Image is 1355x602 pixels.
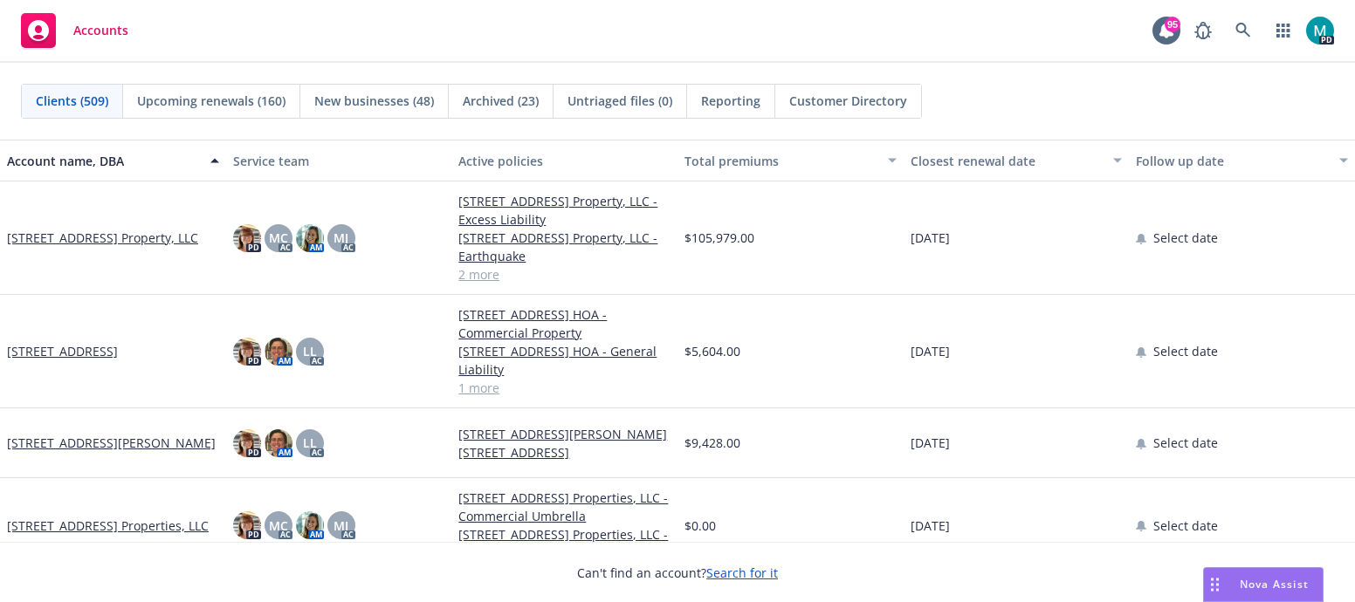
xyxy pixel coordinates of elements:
span: Customer Directory [789,92,907,110]
button: Service team [226,140,452,181]
span: $9,428.00 [684,434,740,452]
span: Select date [1153,342,1218,360]
a: Accounts [14,6,135,55]
div: Account name, DBA [7,152,200,170]
span: MJ [334,516,348,535]
img: photo [233,511,261,539]
img: photo [265,338,292,366]
span: Select date [1153,229,1218,247]
span: MJ [334,229,348,247]
span: $105,979.00 [684,229,754,247]
a: 2 more [458,265,671,284]
img: photo [233,338,261,366]
a: [STREET_ADDRESS] Properties, LLC - Commercial Package [458,525,671,562]
span: $5,604.00 [684,342,740,360]
a: [STREET_ADDRESS] [7,342,118,360]
img: photo [296,511,324,539]
span: [DATE] [911,342,950,360]
span: Reporting [701,92,760,110]
span: New businesses (48) [314,92,434,110]
a: [STREET_ADDRESS] HOA - Commercial Property [458,305,671,342]
div: Service team [233,152,445,170]
span: [DATE] [911,434,950,452]
button: Closest renewal date [904,140,1130,181]
span: Select date [1153,516,1218,535]
a: [STREET_ADDRESS] [458,443,671,462]
a: Search for it [706,564,778,581]
img: photo [1306,17,1334,44]
a: [STREET_ADDRESS] Properties, LLC - Commercial Umbrella [458,489,671,525]
span: LL [303,342,317,360]
div: Follow up date [1136,152,1329,170]
a: Report a Bug [1186,13,1221,48]
button: Active policies [451,140,677,181]
span: Nova Assist [1240,577,1309,592]
img: photo [233,429,261,457]
button: Total premiums [677,140,904,181]
div: 95 [1165,17,1180,32]
img: photo [296,224,324,252]
a: Switch app [1266,13,1301,48]
span: [DATE] [911,229,950,247]
div: Drag to move [1204,568,1226,601]
button: Follow up date [1129,140,1355,181]
span: [DATE] [911,516,950,535]
a: 1 more [458,379,671,397]
div: Active policies [458,152,671,170]
a: Search [1226,13,1261,48]
span: MC [269,229,288,247]
button: Nova Assist [1203,567,1324,602]
a: [STREET_ADDRESS] Properties, LLC [7,516,209,535]
span: Upcoming renewals (160) [137,92,285,110]
span: LL [303,434,317,452]
img: photo [265,429,292,457]
img: photo [233,224,261,252]
span: Select date [1153,434,1218,452]
div: Total premiums [684,152,877,170]
a: [STREET_ADDRESS][PERSON_NAME] [7,434,216,452]
span: $0.00 [684,516,716,535]
a: [STREET_ADDRESS] Property, LLC - Excess Liability [458,192,671,229]
span: Untriaged files (0) [567,92,672,110]
span: Accounts [73,24,128,38]
a: [STREET_ADDRESS] Property, LLC [7,229,198,247]
div: Closest renewal date [911,152,1104,170]
span: MC [269,516,288,535]
span: Archived (23) [463,92,539,110]
a: [STREET_ADDRESS][PERSON_NAME] [458,425,671,443]
span: Clients (509) [36,92,108,110]
a: [STREET_ADDRESS] Property, LLC - Earthquake [458,229,671,265]
a: [STREET_ADDRESS] HOA - General Liability [458,342,671,379]
span: Can't find an account? [577,564,778,582]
